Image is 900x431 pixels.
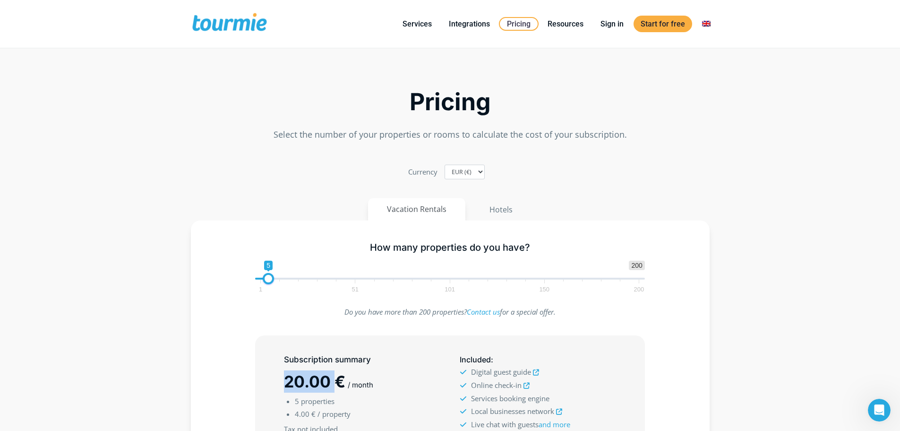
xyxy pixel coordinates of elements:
span: 5 [264,261,273,270]
span: Local businesses network [471,406,554,416]
a: Sign in [593,18,631,30]
span: properties [301,396,334,406]
span: Included [460,355,491,364]
span: Digital guest guide [471,367,531,377]
button: Vacation Rentals [368,198,465,220]
span: Services booking engine [471,394,549,403]
span: / month [348,380,373,389]
iframe: Intercom live chat [868,399,891,422]
a: Services [395,18,439,30]
a: Contact us [467,307,500,317]
span: / property [317,409,351,419]
h5: : [460,354,616,366]
h5: How many properties do you have? [255,242,645,254]
a: Start for free [634,16,692,32]
span: 5 [295,396,299,406]
span: 1 [257,287,264,291]
a: and more [539,420,570,429]
h5: Subscription summary [284,354,440,366]
span: 200 [633,287,646,291]
button: Hotels [470,198,532,221]
h2: Pricing [191,91,710,113]
span: 20.00 € [284,372,345,391]
span: Live chat with guests [471,420,570,429]
span: 101 [443,287,456,291]
a: Resources [540,18,591,30]
span: Online check-in [471,380,522,390]
span: 4.00 € [295,409,316,419]
span: 200 [629,261,644,270]
p: Select the number of your properties or rooms to calculate the cost of your subscription. [191,128,710,141]
a: Integrations [442,18,497,30]
span: 150 [538,287,551,291]
span: 51 [351,287,360,291]
a: Pricing [499,17,539,31]
label: Currency [408,166,437,178]
p: Do you have more than 200 properties? for a special offer. [255,306,645,318]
